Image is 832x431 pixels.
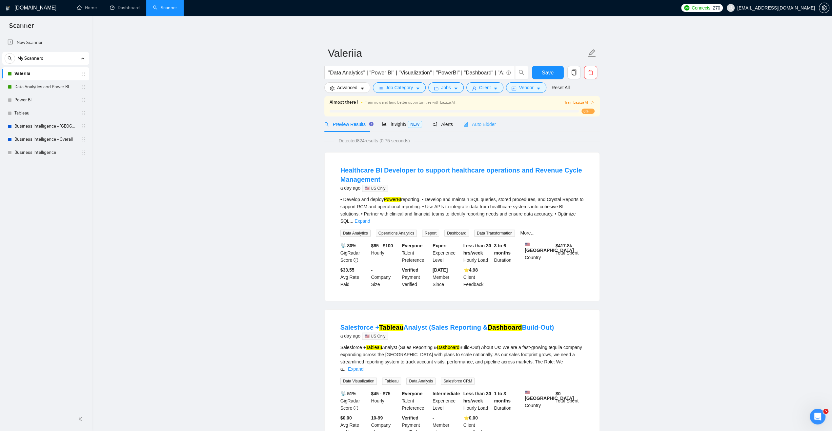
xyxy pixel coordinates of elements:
span: info-circle [506,71,511,75]
b: 📡 51% [340,391,356,396]
div: Tooltip anchor [368,121,374,127]
span: Auto Bidder [463,122,496,127]
a: Power BI [14,93,77,107]
b: [GEOGRAPHIC_DATA] [525,390,574,401]
div: Experience Level [431,390,462,412]
div: Hourly Load [462,242,493,264]
button: barsJob Categorycaret-down [373,82,426,93]
span: setting [330,86,335,91]
span: edit [588,49,596,57]
div: Payment Verified [400,266,431,288]
button: copy [567,66,580,79]
b: - [433,415,434,421]
span: right [590,100,594,104]
button: search [515,66,528,79]
a: Tableau [14,107,77,120]
span: caret-down [360,86,365,91]
a: Valeriia [14,67,77,80]
span: search [324,122,329,127]
button: search [5,53,15,64]
a: New Scanner [8,36,84,49]
div: Talent Preference [400,390,431,412]
div: Hourly [370,242,400,264]
a: Business Intelligence - Overall [14,133,77,146]
a: Reset All [552,84,570,91]
span: holder [81,124,86,129]
span: Alerts [433,122,453,127]
mark: Tableau [366,345,382,350]
span: Save [542,69,554,77]
div: Hourly [370,390,400,412]
span: info-circle [354,406,358,410]
a: Business Intelligence - [GEOGRAPHIC_DATA] [14,120,77,133]
input: Search Freelance Jobs... [328,69,503,77]
span: Advanced [337,84,357,91]
div: a day ago [340,332,554,340]
div: GigRadar Score [339,390,370,412]
mark: PowerBI [384,197,401,202]
div: a day ago [340,184,584,192]
span: Almost there ! [330,99,358,106]
span: holder [81,150,86,155]
span: Data Transformation [474,230,515,237]
img: logo [6,3,10,13]
div: Avg Rate Paid [339,266,370,288]
a: More... [520,230,535,236]
span: Insights [382,121,422,127]
div: Experience Level [431,242,462,264]
span: Vendor [519,84,533,91]
span: caret-down [493,86,498,91]
div: Hourly Load [462,390,493,412]
b: [DATE] [433,267,448,273]
b: 3 to 6 months [494,243,511,256]
div: Talent Preference [400,242,431,264]
span: Train Laziza AI [564,99,594,106]
mark: Dashboard [437,345,459,350]
span: idcard [512,86,516,91]
span: 🇺🇸 US Only [362,333,388,340]
span: Detected 824 results (0.75 seconds) [334,137,414,144]
b: 📡 80% [340,243,356,248]
button: setting [819,3,829,13]
button: delete [584,66,597,79]
span: Scanner [4,21,39,35]
span: ... [343,366,347,372]
b: $ 0 [556,391,561,396]
span: notification [433,122,437,127]
b: $ 417.8k [556,243,572,248]
li: My Scanners [2,52,89,159]
div: Total Spent [554,242,585,264]
b: $45 - $75 [371,391,390,396]
div: Total Spent [554,390,585,412]
span: 5 [823,409,828,414]
span: NEW [408,121,422,128]
b: 1 to 3 months [494,391,511,403]
span: holder [81,71,86,76]
a: Business Intelligence [14,146,77,159]
b: Verified [402,415,418,421]
a: Expand [355,218,370,224]
span: Salesforce CRM [441,378,475,385]
b: $65 - $100 [371,243,393,248]
span: copy [568,70,580,75]
span: holder [81,111,86,116]
div: Client Feedback [462,266,493,288]
a: Expand [348,366,363,372]
div: Company Size [370,266,400,288]
li: New Scanner [2,36,89,49]
span: area-chart [382,122,387,126]
span: search [5,56,15,61]
mark: Tableau [379,324,403,331]
b: Everyone [402,243,422,248]
div: • Develop and deploy reporting. • Develop and maintain SQL queries, stored procedures, and Crysta... [340,196,584,225]
span: Data Analysis [406,378,436,385]
div: GigRadar Score [339,242,370,264]
span: Train now and land better opportunities with Laziza AI ! [365,100,457,105]
span: bars [378,86,383,91]
span: Data Visualization [340,378,377,385]
span: 270 [713,4,720,11]
b: ⭐️ 0.00 [463,415,478,421]
span: 🇺🇸 US Only [362,185,388,192]
span: robot [463,122,468,127]
span: Dashboard [444,230,469,237]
